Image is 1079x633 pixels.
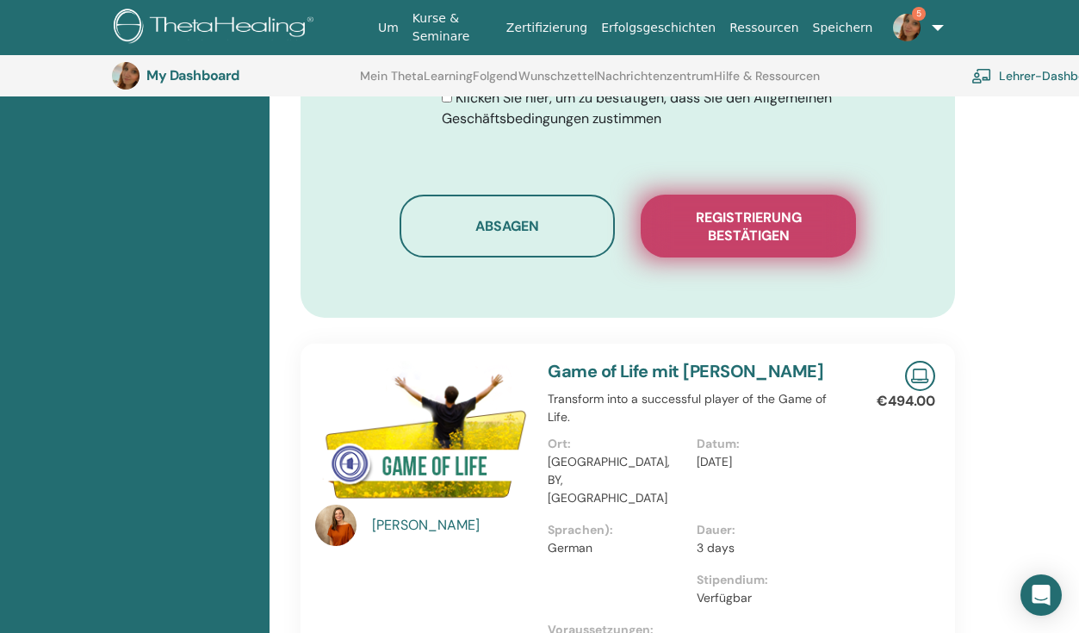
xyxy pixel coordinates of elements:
a: Ressourcen [722,12,805,44]
a: Nachrichtenzentrum [597,69,714,96]
p: Transform into a successful player of the Game of Life. [548,390,846,426]
img: chalkboard-teacher.svg [971,68,992,84]
a: Erfolgsgeschichten [594,12,722,44]
div: Open Intercom Messenger [1020,574,1062,616]
p: Datum: [697,435,835,453]
span: Absagen [475,217,539,235]
img: default.jpg [315,505,357,546]
p: [DATE] [697,453,835,471]
a: Folgend [473,69,518,96]
p: €494.00 [877,391,935,412]
h3: My Dashboard [146,67,319,84]
p: Dauer: [697,521,835,539]
a: Um [371,12,406,44]
span: Registrierung bestätigen [662,208,834,245]
img: default.jpg [893,14,921,41]
button: Registrierung bestätigen [641,195,856,258]
a: Game of Life mit [PERSON_NAME] [548,360,823,382]
a: Hilfe & Ressourcen [714,69,820,96]
a: Wunschzettel [518,69,597,96]
a: [PERSON_NAME] [372,515,531,536]
a: Speichern [806,12,880,44]
span: Klicken Sie hier, um zu bestätigen, dass Sie den Allgemeinen Geschäftsbedingungen zustimmen [442,89,832,127]
p: German [548,539,686,557]
span: 5 [912,7,926,21]
p: Ort: [548,435,686,453]
p: 3 days [697,539,835,557]
p: [GEOGRAPHIC_DATA], BY, [GEOGRAPHIC_DATA] [548,453,686,507]
img: logo.png [114,9,319,47]
button: Absagen [400,195,615,258]
img: Live Online Seminar [905,361,935,391]
img: default.jpg [112,62,140,90]
a: Zertifizierung [499,12,594,44]
a: Kurse & Seminare [406,3,499,53]
p: Verfügbar [697,589,835,607]
p: Stipendium: [697,571,835,589]
a: Mein ThetaLearning [360,69,473,96]
p: Sprachen): [548,521,686,539]
img: Game of Life [315,361,527,510]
